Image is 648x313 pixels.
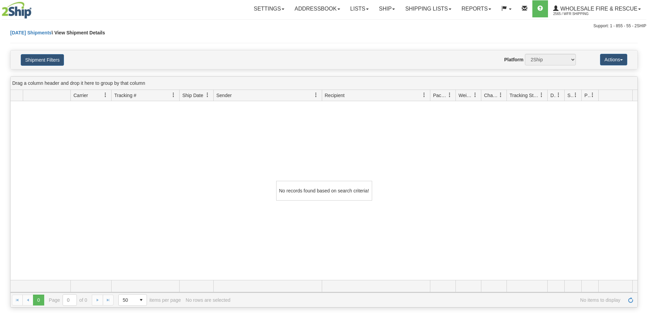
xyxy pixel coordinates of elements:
[536,89,547,101] a: Tracking Status filter column settings
[100,89,111,101] a: Carrier filter column settings
[433,92,447,99] span: Packages
[459,92,473,99] span: Weight
[114,92,136,99] span: Tracking #
[118,294,147,306] span: Page sizes drop down
[276,181,372,201] div: No records found based on search criteria!
[168,89,179,101] a: Tracking # filter column settings
[444,89,455,101] a: Packages filter column settings
[570,89,581,101] a: Shipment Issues filter column settings
[52,30,105,35] span: \ View Shipment Details
[553,89,564,101] a: Delivery Status filter column settings
[587,89,598,101] a: Pickup Status filter column settings
[600,54,627,65] button: Actions
[136,295,147,306] span: select
[632,122,647,191] iframe: chat widget
[10,30,52,35] a: [DATE] Shipments
[510,92,539,99] span: Tracking Status
[345,0,374,17] a: Lists
[504,56,524,63] label: Platform
[11,77,637,90] div: grid grouping header
[123,297,132,303] span: 50
[550,92,556,99] span: Delivery Status
[418,89,430,101] a: Recipient filter column settings
[2,2,32,19] img: logo2565.jpg
[553,11,604,17] span: 2565 / WFR Shipping
[495,89,506,101] a: Charge filter column settings
[456,0,496,17] a: Reports
[186,297,231,303] div: No rows are selected
[559,6,637,12] span: WHOLESALE FIRE & RESCUE
[584,92,590,99] span: Pickup Status
[235,297,620,303] span: No items to display
[118,294,181,306] span: items per page
[625,295,636,306] a: Refresh
[21,54,64,66] button: Shipment Filters
[289,0,345,17] a: Addressbook
[567,92,573,99] span: Shipment Issues
[216,92,232,99] span: Sender
[400,0,456,17] a: Shipping lists
[182,92,203,99] span: Ship Date
[49,294,87,306] span: Page of 0
[33,295,44,306] span: Page 0
[73,92,88,99] span: Carrier
[469,89,481,101] a: Weight filter column settings
[325,92,345,99] span: Recipient
[374,0,400,17] a: Ship
[484,92,498,99] span: Charge
[249,0,289,17] a: Settings
[2,23,646,29] div: Support: 1 - 855 - 55 - 2SHIP
[548,0,646,17] a: WHOLESALE FIRE & RESCUE 2565 / WFR Shipping
[310,89,322,101] a: Sender filter column settings
[202,89,213,101] a: Ship Date filter column settings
